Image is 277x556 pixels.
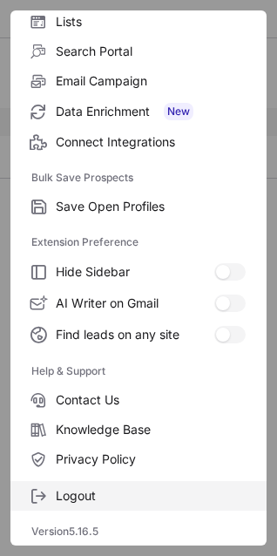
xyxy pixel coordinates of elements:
[31,228,246,256] label: Extension Preference
[10,127,267,157] label: Connect Integrations
[10,37,267,66] label: Search Portal
[10,518,267,546] div: Version 5.16.5
[56,295,214,311] span: AI Writer on Gmail
[56,199,246,214] span: Save Open Profiles
[56,392,246,408] span: Contact Us
[10,385,267,415] label: Contact Us
[31,164,246,192] label: Bulk Save Prospects
[10,192,267,221] label: Save Open Profiles
[10,96,267,127] label: Data Enrichment New
[56,422,246,437] span: Knowledge Base
[10,7,267,37] label: Lists
[10,481,267,511] label: Logout
[56,488,246,504] span: Logout
[10,256,267,288] label: Hide Sidebar
[10,66,267,96] label: Email Campaign
[56,103,246,120] span: Data Enrichment
[56,44,246,59] span: Search Portal
[56,327,214,342] span: Find leads on any site
[10,444,267,474] label: Privacy Policy
[10,288,267,319] label: AI Writer on Gmail
[164,103,193,120] span: New
[56,451,246,467] span: Privacy Policy
[10,415,267,444] label: Knowledge Base
[56,14,246,30] span: Lists
[56,264,214,280] span: Hide Sidebar
[56,134,246,150] span: Connect Integrations
[56,73,246,89] span: Email Campaign
[10,319,267,350] label: Find leads on any site
[31,357,246,385] label: Help & Support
